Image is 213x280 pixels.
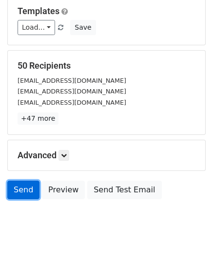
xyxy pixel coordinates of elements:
[42,181,85,199] a: Preview
[18,77,126,84] small: [EMAIL_ADDRESS][DOMAIN_NAME]
[18,60,195,71] h5: 50 Recipients
[70,20,96,35] button: Save
[164,233,213,280] iframe: Chat Widget
[87,181,161,199] a: Send Test Email
[18,6,59,16] a: Templates
[18,112,58,125] a: +47 more
[164,233,213,280] div: Widget de chat
[18,88,126,95] small: [EMAIL_ADDRESS][DOMAIN_NAME]
[18,99,126,106] small: [EMAIL_ADDRESS][DOMAIN_NAME]
[7,181,39,199] a: Send
[18,150,195,161] h5: Advanced
[18,20,55,35] a: Load...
